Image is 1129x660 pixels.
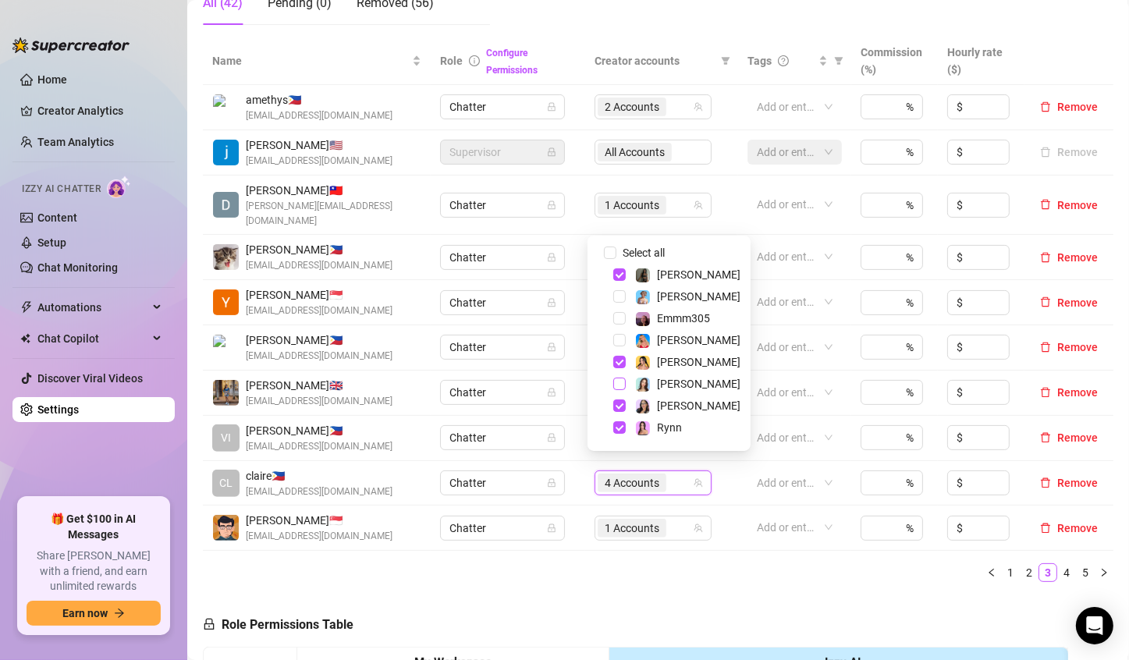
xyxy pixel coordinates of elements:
button: Remove [1034,428,1104,447]
button: Remove [1034,196,1104,215]
span: [PERSON_NAME] 🇹🇼 [246,182,421,199]
span: VI [221,429,231,446]
button: left [982,563,1001,582]
span: left [987,568,996,577]
span: team [694,102,703,112]
span: Earn now [62,607,108,619]
span: [EMAIL_ADDRESS][DOMAIN_NAME] [246,439,392,454]
a: 2 [1021,564,1038,581]
span: Chatter [449,246,556,269]
span: team [694,523,703,533]
span: Remove [1057,296,1098,309]
span: Automations [37,295,148,320]
span: [PERSON_NAME] 🇵🇭 [246,422,392,439]
span: Chatter [449,95,556,119]
span: Chatter [449,335,556,359]
span: [PERSON_NAME] 🇸🇬 [246,512,392,529]
span: Select tree node [613,312,626,325]
img: logo-BBDzfeDw.svg [12,37,130,53]
span: [EMAIL_ADDRESS][DOMAIN_NAME] [246,484,392,499]
span: 1 Accounts [605,520,659,537]
span: team [694,200,703,210]
span: Select tree node [613,290,626,303]
span: right [1099,568,1109,577]
span: Share [PERSON_NAME] with a friend, and earn unlimited rewards [27,548,161,594]
span: [EMAIL_ADDRESS][DOMAIN_NAME] [246,349,392,364]
span: CL [219,474,233,491]
span: Select tree node [613,334,626,346]
span: [EMAIL_ADDRESS][DOMAIN_NAME] [246,303,392,318]
span: 1 Accounts [598,196,666,215]
button: Remove [1034,338,1104,357]
span: [EMAIL_ADDRESS][DOMAIN_NAME] [246,529,392,544]
span: [PERSON_NAME] [657,268,740,281]
span: thunderbolt [20,301,33,314]
a: Team Analytics [37,136,114,148]
span: 🎁 Get $100 in AI Messages [27,512,161,542]
span: info-circle [469,55,480,66]
a: Creator Analytics [37,98,162,123]
span: Chatter [449,516,556,540]
img: Edward [213,244,239,270]
span: [PERSON_NAME][EMAIL_ADDRESS][DOMAIN_NAME] [246,199,421,229]
img: amethys [213,94,239,120]
img: Brandy [636,268,650,282]
span: 4 Accounts [598,474,666,492]
span: filter [718,49,733,73]
span: delete [1040,199,1051,210]
span: Rynn [657,421,682,434]
li: Previous Page [982,563,1001,582]
span: Chatter [449,291,556,314]
span: Select tree node [613,356,626,368]
img: jocelyne espinosa [213,140,239,165]
th: Commission (%) [851,37,938,85]
span: Chatter [449,381,556,404]
span: [PERSON_NAME] [657,356,740,368]
li: 3 [1038,563,1057,582]
span: Remove [1057,522,1098,534]
button: Remove [1034,293,1104,312]
img: Amelia [636,378,650,392]
span: delete [1040,387,1051,398]
span: filter [831,49,847,73]
a: 3 [1039,564,1056,581]
img: Sami [636,399,650,413]
span: [PERSON_NAME] 🇬🇧 [246,377,392,394]
span: Select tree node [613,268,626,281]
img: Emmm305 [636,312,650,326]
img: Chat Copilot [20,333,30,344]
span: lock [547,200,556,210]
span: 2 Accounts [605,98,659,115]
span: [PERSON_NAME] 🇵🇭 [246,241,392,258]
a: 5 [1077,564,1094,581]
span: arrow-right [114,608,125,619]
span: [PERSON_NAME] 🇺🇸 [246,137,392,154]
span: lock [547,433,556,442]
span: claire 🇵🇭 [246,467,392,484]
span: Chatter [449,193,556,217]
img: Rynn [636,421,650,435]
img: Vanessa [636,290,650,304]
img: Marjorie Berces [213,380,239,406]
li: Next Page [1095,563,1113,582]
span: lock [547,253,556,262]
span: lock [547,388,556,397]
button: Remove [1034,474,1104,492]
a: 1 [1002,564,1019,581]
span: [PERSON_NAME] [657,399,740,412]
span: filter [834,56,843,66]
li: 4 [1057,563,1076,582]
span: delete [1040,523,1051,534]
span: Remove [1057,477,1098,489]
span: [EMAIL_ADDRESS][DOMAIN_NAME] [246,394,392,409]
span: [EMAIL_ADDRESS][DOMAIN_NAME] [246,154,392,169]
span: Creator accounts [595,52,715,69]
h5: Role Permissions Table [203,616,353,634]
span: Remove [1057,251,1098,264]
span: Select tree node [613,421,626,434]
span: Remove [1057,199,1098,211]
span: Select all [616,244,671,261]
a: Discover Viral Videos [37,372,143,385]
span: lock [547,342,556,352]
span: team [694,478,703,488]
